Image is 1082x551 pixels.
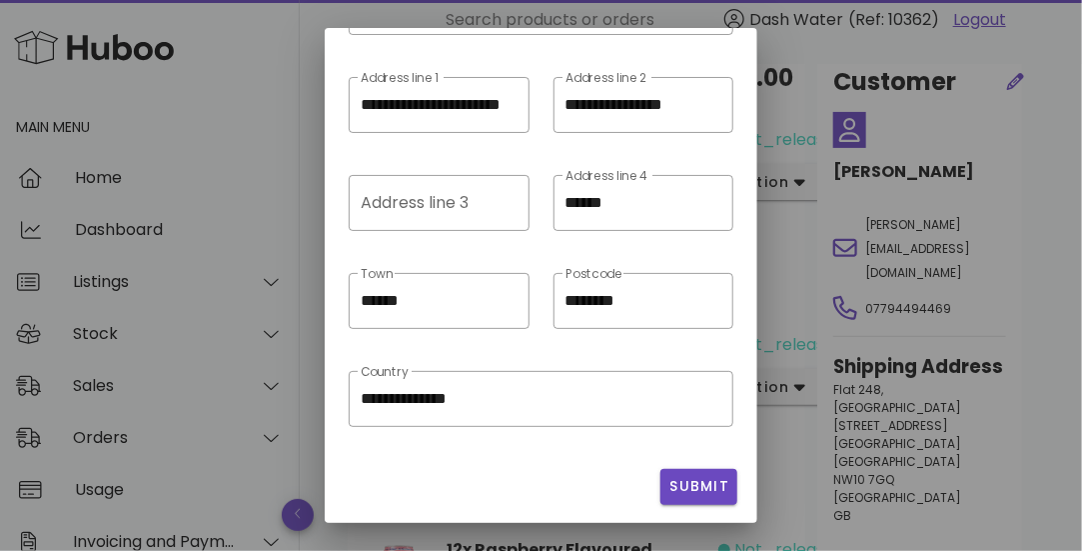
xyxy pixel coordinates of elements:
[361,267,393,282] label: Town
[361,71,439,86] label: Address line 1
[668,476,729,497] span: Submit
[565,267,621,282] label: Postcode
[565,169,648,184] label: Address line 4
[660,469,737,505] button: Submit
[361,365,409,380] label: Country
[565,71,646,86] label: Address line 2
